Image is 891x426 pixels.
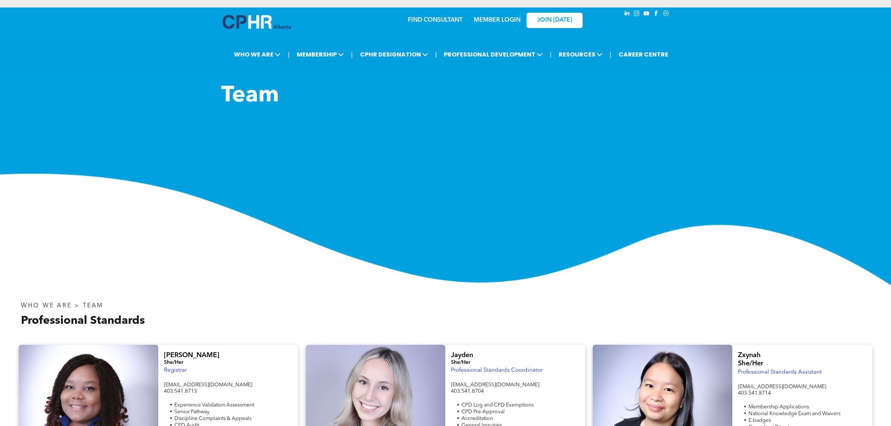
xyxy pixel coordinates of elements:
a: CAREER CENTRE [616,48,671,61]
span: Discipline Complaints & Appeals [174,416,251,421]
a: MEMBER LOGIN [474,17,521,23]
a: JOIN [DATE] [527,13,583,28]
li: | [610,47,611,62]
a: linkedin [623,9,631,19]
span: JOIN [DATE] [537,17,572,24]
span: Team [221,85,279,107]
img: A blue and white logo for cp alberta [223,15,291,29]
span: [EMAIL_ADDRESS][DOMAIN_NAME] [451,382,539,387]
span: [PERSON_NAME] [164,352,219,359]
span: WHO WE ARE [232,48,283,61]
a: youtube [643,9,651,19]
a: facebook [652,9,660,19]
span: CPD Pre-Approval [461,409,505,414]
span: Senior Pathway [174,409,210,414]
a: Social network [662,9,670,19]
span: RESOURCES [556,48,605,61]
li: | [351,47,353,62]
span: WHO WE ARE > TEAM [21,303,103,309]
span: She/Her [451,360,470,365]
span: Professional Standards Assistant [738,369,822,375]
span: Jayden [451,352,473,359]
li: | [435,47,437,62]
span: 403.541.8714 [738,390,771,396]
span: MEMBERSHIP [295,48,346,61]
span: Accreditation [461,416,493,421]
span: National Knowledge Exam and Waivers [748,411,840,416]
span: CPD Log and CPD Exemptions [461,402,534,408]
a: instagram [633,9,641,19]
li: | [288,47,290,62]
span: 403.541.8704 [451,389,484,394]
span: 403.541.8713 [164,389,197,394]
li: | [550,47,552,62]
span: Professional Standards [21,315,145,326]
span: CPHR DESIGNATION [358,48,430,61]
span: Zxynah She/Her [738,352,763,367]
span: [EMAIL_ADDRESS][DOMAIN_NAME] [164,382,252,387]
span: Experience Validation Assessment [174,402,254,408]
span: Registrar [164,368,187,373]
span: PROFESSIONAL DEVELOPMENT [442,48,545,61]
span: Membership Applications [748,404,809,410]
span: Professional Standards Coordinator [451,368,543,373]
span: [EMAIL_ADDRESS][DOMAIN_NAME] [738,384,826,389]
a: FIND CONSULTANT [408,17,463,23]
span: E-badges [748,418,771,423]
span: She/Her [164,360,183,365]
